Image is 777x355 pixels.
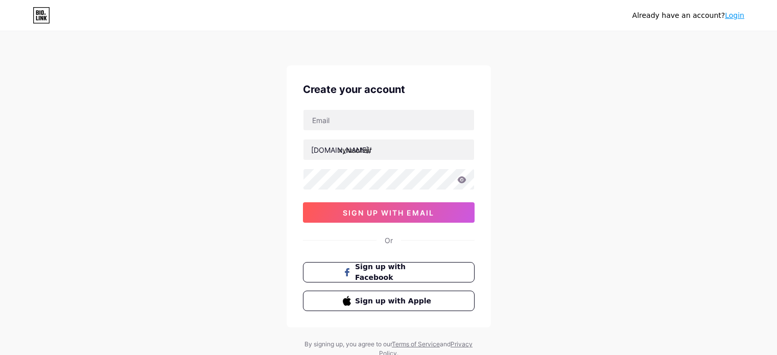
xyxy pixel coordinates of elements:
span: Sign up with Facebook [355,262,434,283]
span: Sign up with Apple [355,296,434,306]
div: Create your account [303,82,475,97]
div: Or [385,235,393,246]
a: Login [725,11,744,19]
div: [DOMAIN_NAME]/ [311,145,371,155]
span: sign up with email [343,208,434,217]
button: Sign up with Apple [303,291,475,311]
button: sign up with email [303,202,475,223]
input: Email [303,110,474,130]
input: username [303,139,474,160]
div: Already have an account? [632,10,744,21]
button: Sign up with Facebook [303,262,475,282]
a: Terms of Service [392,340,440,348]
